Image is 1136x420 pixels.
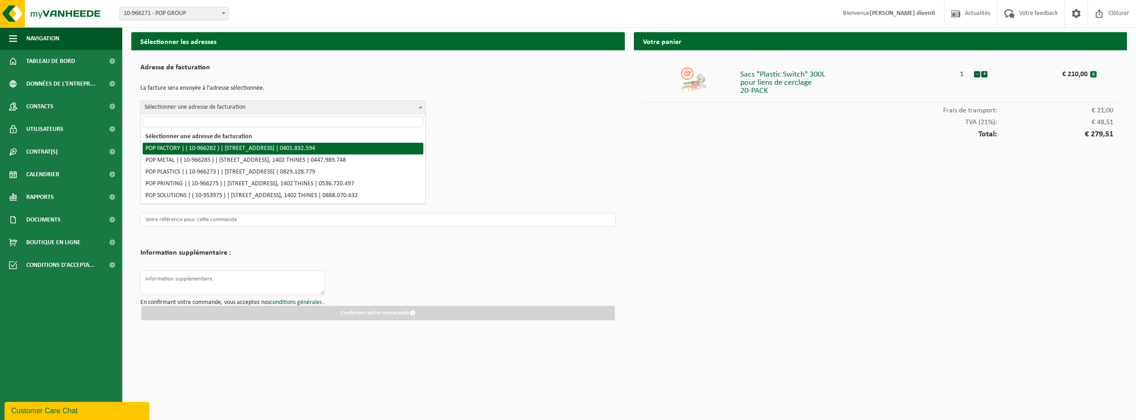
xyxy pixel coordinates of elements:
strong: [PERSON_NAME] diventi [870,10,935,17]
span: Navigation [26,27,59,50]
li: POP PRINTING | ( 10-966275 ) | [STREET_ADDRESS], 1402 THINES | 0536.720.497 [143,178,423,190]
span: Sélectionner une adresse de facturation [140,101,426,114]
li: POP PLASTICS | ( 10-966273 ) | [STREET_ADDRESS] | 0829.128.779 [143,166,423,178]
input: Votre référence pour cette commande [140,213,616,227]
span: Rapports [26,186,54,208]
h2: Votre panier [634,32,1127,50]
span: 10-966271 - POP GROUP [120,7,229,20]
p: En confirmant votre commande, vous acceptez nos [140,299,616,306]
div: 1 [950,66,973,78]
p: La facture sera envoyée à l'adresse sélectionnée. [140,81,616,96]
span: Tableau de bord [26,50,75,72]
button: + [981,71,987,77]
li: Sélectionner une adresse de facturation [143,131,423,143]
div: Sacs "Plastic Switch" 300L pour liens de cerclage 20-PACK [740,66,950,95]
span: Boutique en ligne [26,231,81,254]
span: Contacts [26,95,53,118]
h2: Adresse de facturation [140,64,616,76]
div: Frais de transport: [643,102,1118,114]
li: POP METAL | ( 10-966285 ) | [STREET_ADDRESS], 1402 THINES | 0447.989.748 [143,154,423,166]
li: POP FACTORY | ( 10-966282 ) | [STREET_ADDRESS] | 0401.832.594 [143,143,423,154]
span: Contrat(s) [26,140,58,163]
button: x [1090,71,1097,77]
div: Total: [643,126,1118,139]
span: Conditions d'accepta... [26,254,95,276]
span: Données de l'entrepr... [26,72,96,95]
h2: Sélectionner les adresses [131,32,625,50]
li: POP SOLUTIONS | ( 10-953975 ) | [STREET_ADDRESS], 1402 THINES | 0888.070.632 [143,190,423,202]
span: Calendrier [26,163,59,186]
a: conditions générales . [270,299,325,306]
span: € 279,51 [997,130,1113,139]
iframe: chat widget [5,400,151,420]
h2: Information supplémentaire : [140,249,231,261]
span: € 21,00 [997,107,1113,114]
span: 10-966271 - POP GROUP [120,7,228,20]
span: Utilisateurs [26,118,63,140]
div: TVA (21%): [643,114,1118,126]
span: Documents [26,208,61,231]
button: Confirmer votre commande [141,306,615,320]
img: 01-999953 [680,66,707,93]
span: € 48,51 [997,119,1113,126]
button: - [974,71,980,77]
span: Sélectionner une adresse de facturation [141,101,425,114]
div: € 210,00 [1020,66,1090,78]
